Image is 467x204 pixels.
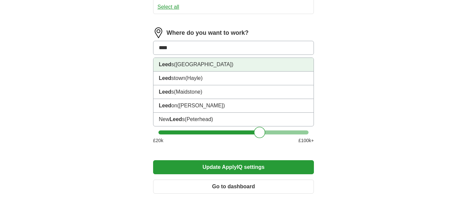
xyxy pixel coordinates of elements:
[185,116,213,122] span: (Peterhead)
[166,28,249,37] label: Where do you want to work?
[298,137,314,144] span: £ 100 k+
[174,62,233,67] span: ([GEOGRAPHIC_DATA])
[153,180,314,194] button: Go to dashboard
[153,85,314,99] li: s
[159,89,171,95] strong: Leed
[153,137,163,144] span: £ 20 k
[159,75,171,81] strong: Leed
[153,72,314,85] li: stown
[185,75,203,81] span: (Hayle)
[159,62,171,67] strong: Leed
[153,160,314,174] button: Update ApplyIQ settings
[177,103,225,108] span: ([PERSON_NAME])
[153,58,314,72] li: s
[170,116,182,122] strong: Leed
[153,99,314,113] li: on
[153,27,164,38] img: location.png
[153,113,314,126] li: New s
[157,3,179,11] button: Select all
[174,89,202,95] span: (Maidstone)
[159,103,171,108] strong: Leed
